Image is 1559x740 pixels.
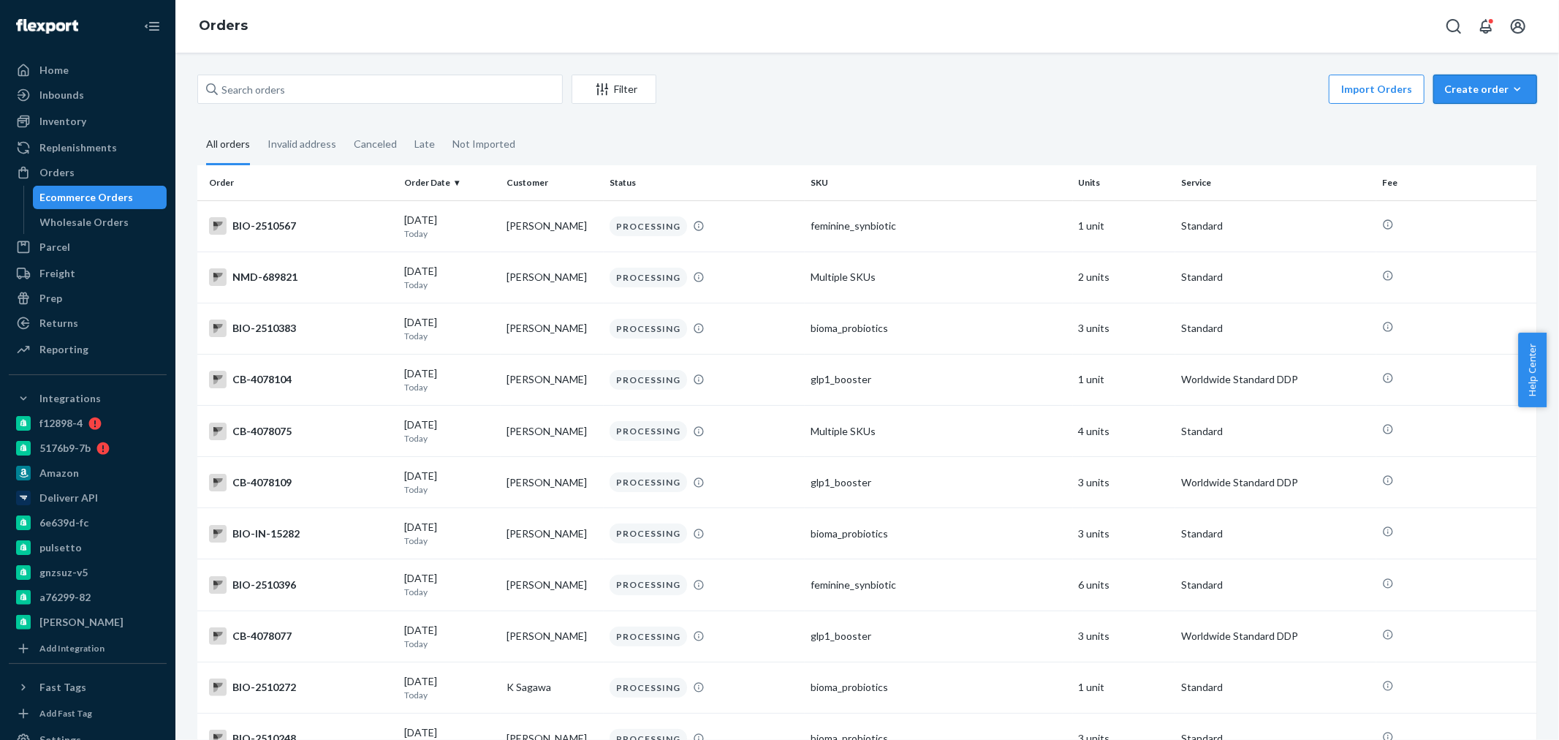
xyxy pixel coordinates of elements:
div: [DATE] [404,213,496,240]
div: NMD-689821 [209,268,392,286]
a: Reporting [9,338,167,361]
div: Inbounds [39,88,84,102]
p: Standard [1181,321,1370,336]
td: 1 unit [1073,354,1176,405]
div: Late [414,125,435,163]
td: [PERSON_NAME] [501,200,604,252]
td: 3 units [1073,508,1176,559]
div: f12898-4 [39,416,83,431]
div: Invalid address [268,125,336,163]
a: Deliverr API [9,486,167,510]
a: Ecommerce Orders [33,186,167,209]
a: 6e639d-fc [9,511,167,535]
div: Returns [39,316,78,331]
div: [DATE] [404,366,496,393]
div: bioma_probiotics [811,321,1067,336]
button: Create order [1433,75,1537,104]
div: Not Imported [452,125,515,163]
th: SKU [805,165,1073,200]
div: Home [39,63,69,78]
td: [PERSON_NAME] [501,508,604,559]
div: Filter [572,82,656,97]
a: Freight [9,262,167,285]
div: pulsetto [39,540,82,555]
a: f12898-4 [9,412,167,435]
button: Open notifications [1471,12,1501,41]
p: Worldwide Standard DDP [1181,629,1370,643]
div: CB-4078075 [209,423,392,440]
p: Today [404,638,496,650]
a: Wholesale Orders [33,211,167,234]
div: 6e639d-fc [39,516,88,530]
div: PROCESSING [610,472,687,492]
a: Parcel [9,235,167,259]
th: Status [604,165,805,200]
p: Today [404,330,496,342]
div: PROCESSING [610,319,687,339]
button: Integrations [9,387,167,410]
button: Import Orders [1329,75,1425,104]
td: 6 units [1073,559,1176,611]
a: Inbounds [9,83,167,107]
td: Multiple SKUs [805,252,1073,303]
div: PROCESSING [610,524,687,543]
th: Service [1175,165,1376,200]
p: Standard [1181,578,1370,592]
div: feminine_synbiotic [811,578,1067,592]
div: Inventory [39,114,86,129]
button: Filter [572,75,656,104]
div: Wholesale Orders [40,215,129,230]
div: PROCESSING [610,678,687,698]
span: Help Center [1518,333,1547,407]
div: Fast Tags [39,680,86,695]
td: 1 unit [1073,662,1176,713]
a: gnzsuz-v5 [9,561,167,584]
button: Open Search Box [1439,12,1468,41]
ol: breadcrumbs [187,5,259,48]
div: Ecommerce Orders [40,190,134,205]
p: Today [404,432,496,445]
div: PROCESSING [610,421,687,441]
div: CB-4078077 [209,627,392,645]
td: [PERSON_NAME] [501,406,604,457]
div: gnzsuz-v5 [39,565,88,580]
div: a76299-82 [39,590,91,605]
p: Standard [1181,219,1370,233]
div: Add Integration [39,642,105,654]
div: glp1_booster [811,372,1067,387]
p: Worldwide Standard DDP [1181,475,1370,490]
div: [DATE] [404,674,496,701]
div: BIO-2510567 [209,217,392,235]
a: Prep [9,287,167,310]
td: [PERSON_NAME] [501,303,604,354]
th: Fee [1376,165,1537,200]
div: BIO-2510272 [209,679,392,696]
div: PROCESSING [610,575,687,594]
div: BIO-2510383 [209,320,392,337]
a: a76299-82 [9,586,167,609]
div: Canceled [354,125,397,163]
p: Today [404,586,496,598]
p: Worldwide Standard DDP [1181,372,1370,387]
th: Order Date [398,165,501,200]
div: CB-4078109 [209,474,392,491]
div: [DATE] [404,623,496,650]
p: Standard [1181,680,1370,695]
div: PROCESSING [610,268,687,287]
p: Standard [1181,424,1370,439]
div: [PERSON_NAME] [39,615,124,630]
div: All orders [206,125,250,165]
div: Replenishments [39,140,117,155]
td: 3 units [1073,457,1176,508]
div: [DATE] [404,520,496,547]
a: Add Fast Tag [9,705,167,722]
div: Parcel [39,240,70,254]
td: 3 units [1073,303,1176,354]
div: Reporting [39,342,88,357]
td: [PERSON_NAME] [501,559,604,611]
div: PROCESSING [610,370,687,390]
div: glp1_booster [811,475,1067,490]
div: bioma_probiotics [811,526,1067,541]
div: PROCESSING [610,627,687,646]
div: [DATE] [404,315,496,342]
